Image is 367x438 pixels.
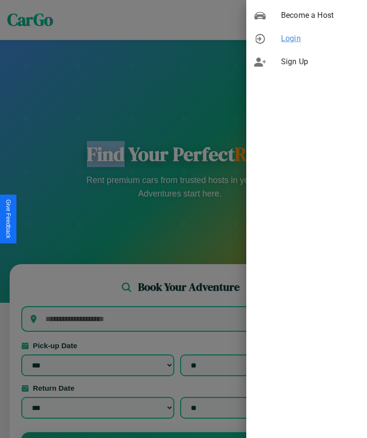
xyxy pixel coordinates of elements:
[281,33,359,44] span: Login
[281,10,359,21] span: Become a Host
[281,56,359,68] span: Sign Up
[246,50,367,73] div: Sign Up
[246,27,367,50] div: Login
[5,199,12,239] div: Give Feedback
[246,4,367,27] div: Become a Host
